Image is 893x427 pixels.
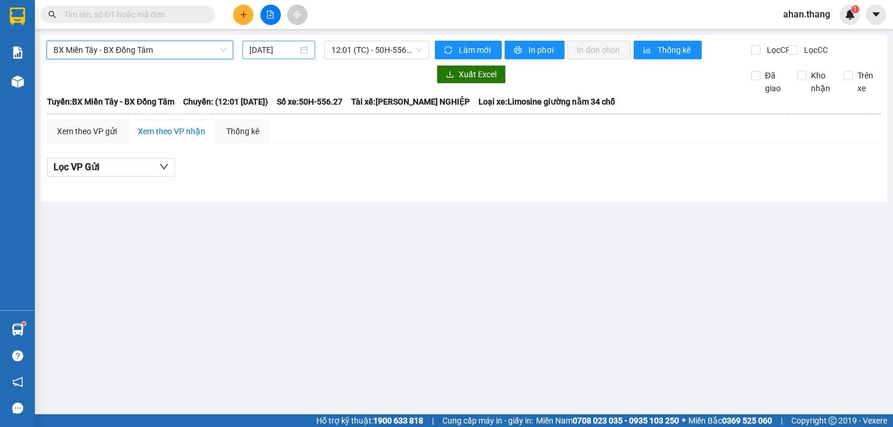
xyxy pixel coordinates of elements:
span: Lọc CC [799,44,830,56]
span: Cung cấp máy in - giấy in: [442,414,533,427]
span: Chuyến: (12:01 [DATE]) [183,95,268,108]
span: caret-down [871,9,881,20]
span: sync [444,46,454,55]
strong: 1900 633 818 [373,416,423,425]
img: warehouse-icon [12,324,24,336]
span: Số xe: 50H-556.27 [277,95,342,108]
span: Kho nhận [806,69,835,95]
span: ahan.thang [774,7,840,21]
button: printerIn phơi [505,41,565,59]
span: down [159,162,169,171]
button: file-add [260,5,281,25]
span: BX Miền Tây - BX Đồng Tâm [53,41,226,59]
span: bar-chart [643,46,653,55]
button: caret-down [866,5,886,25]
button: Lọc VP Gửi [47,158,175,177]
span: plus [240,10,248,19]
span: In phơi [528,44,555,56]
span: Thống kê [658,44,692,56]
button: plus [233,5,253,25]
span: Miền Bắc [688,414,772,427]
img: warehouse-icon [12,76,24,88]
sup: 1 [851,5,859,13]
span: search [48,10,56,19]
div: Xem theo VP gửi [57,125,117,138]
img: icon-new-feature [845,9,855,20]
strong: 0369 525 060 [722,416,772,425]
span: Tài xế: [PERSON_NAME] NGHIỆP [351,95,470,108]
b: Tuyến: BX Miền Tây - BX Đồng Tâm [47,97,174,106]
span: Lọc CR [762,44,792,56]
div: Xem theo VP nhận [138,125,205,138]
span: question-circle [12,350,23,361]
span: ⚪️ [682,418,685,423]
span: Đã giao [760,69,789,95]
span: file-add [266,10,274,19]
button: bar-chartThống kê [634,41,702,59]
button: In đơn chọn [567,41,631,59]
span: | [432,414,434,427]
strong: 0708 023 035 - 0935 103 250 [573,416,679,425]
span: 1 [853,5,857,13]
span: Làm mới [459,44,492,56]
img: solution-icon [12,46,24,59]
span: 12:01 (TC) - 50H-556.27 [331,41,423,59]
span: Hỗ trợ kỹ thuật: [316,414,423,427]
span: Loại xe: Limosine giường nằm 34 chỗ [478,95,615,108]
div: Thống kê [226,125,259,138]
span: aim [293,10,301,19]
span: printer [514,46,524,55]
input: Tìm tên, số ĐT hoặc mã đơn [64,8,201,21]
span: notification [12,376,23,387]
input: 13/10/2025 [249,44,297,56]
sup: 1 [22,322,26,325]
span: copyright [828,417,837,425]
span: Trên xe [853,69,881,95]
img: logo-vxr [10,8,25,25]
button: downloadXuất Excel [437,65,506,84]
button: syncLàm mới [435,41,502,59]
span: | [781,414,783,427]
span: message [12,403,23,414]
span: Lọc VP Gửi [53,160,99,174]
button: aim [287,5,308,25]
span: Miền Nam [536,414,679,427]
